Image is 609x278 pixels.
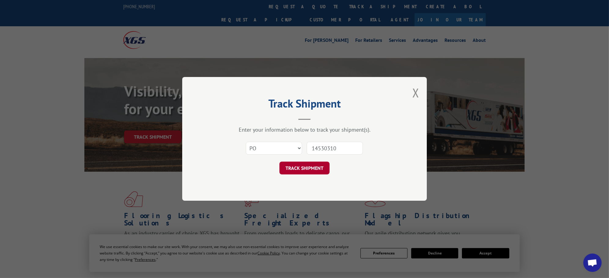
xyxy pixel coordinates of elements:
[583,254,602,272] div: Open chat
[213,126,396,134] div: Enter your information below to track your shipment(s).
[279,162,330,175] button: TRACK SHIPMENT
[412,85,419,101] button: Close modal
[213,99,396,111] h2: Track Shipment
[307,142,363,155] input: Number(s)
